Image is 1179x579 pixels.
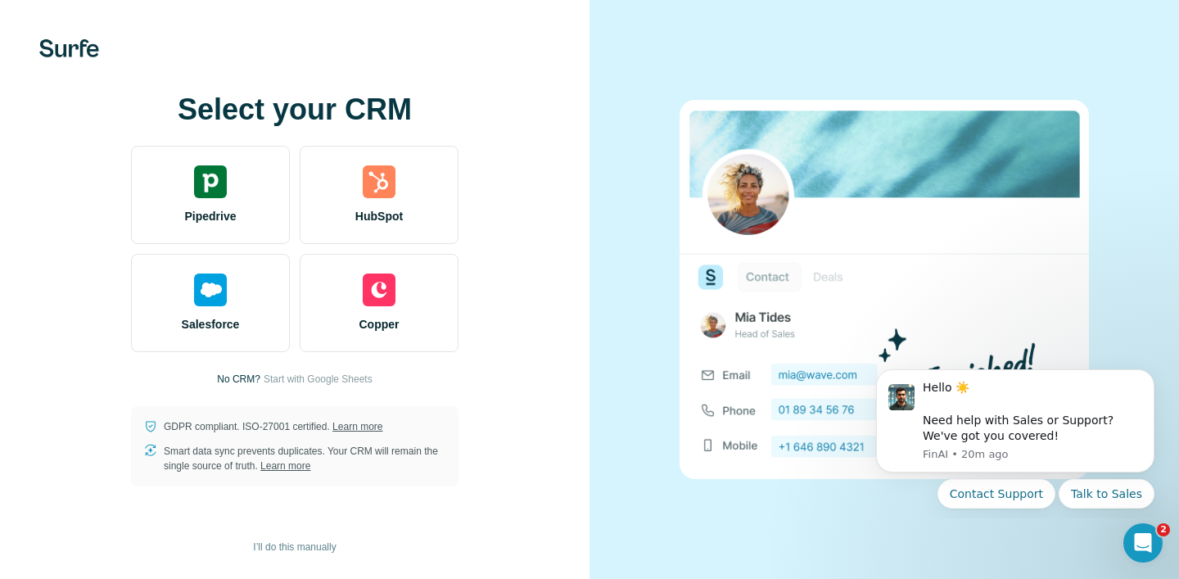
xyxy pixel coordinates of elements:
[182,316,240,332] span: Salesforce
[194,165,227,198] img: pipedrive's logo
[363,274,395,306] img: copper's logo
[164,444,445,473] p: Smart data sync prevents duplicates. Your CRM will remain the single source of truth.
[131,93,458,126] h1: Select your CRM
[164,419,382,434] p: GDPR compliant. ISO-27001 certified.
[194,274,227,306] img: salesforce's logo
[217,372,260,387] p: No CRM?
[39,39,99,57] img: Surfe's logo
[680,100,1089,479] img: none image
[851,355,1179,518] iframe: Intercom notifications message
[264,372,373,387] button: Start with Google Sheets
[1123,523,1163,563] iframe: Intercom live chat
[355,208,403,224] span: HubSpot
[253,540,336,554] span: I’ll do this manually
[359,316,400,332] span: Copper
[242,535,347,559] button: I’ll do this manually
[1157,523,1170,536] span: 2
[332,421,382,432] a: Learn more
[363,165,395,198] img: hubspot's logo
[260,460,310,472] a: Learn more
[184,208,236,224] span: Pipedrive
